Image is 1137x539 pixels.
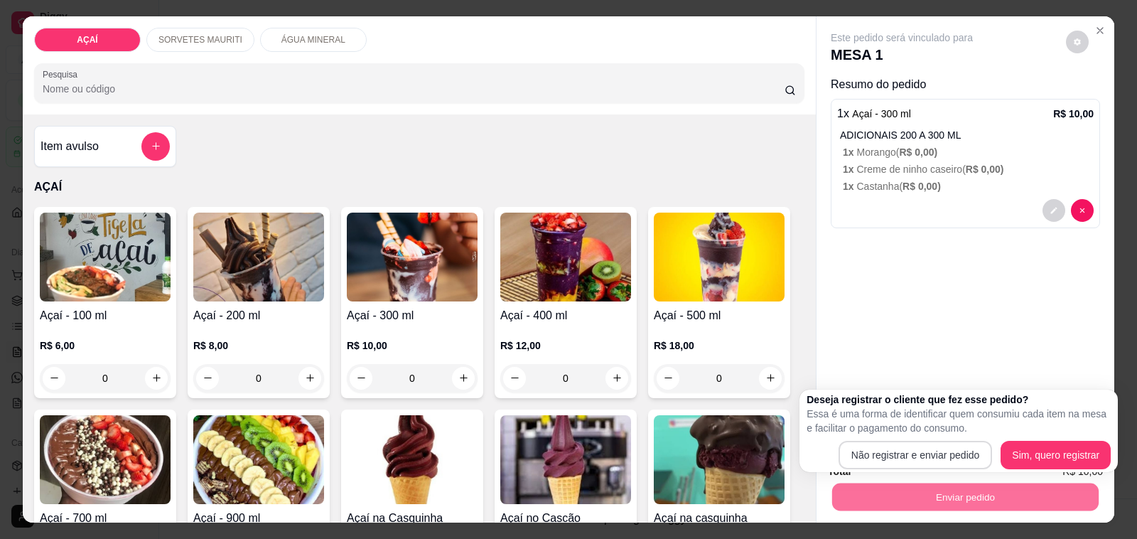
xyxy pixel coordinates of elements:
[347,307,478,324] h4: Açaí - 300 ml
[843,179,1094,193] p: Castanha (
[899,146,937,158] span: R$ 0,00 )
[40,213,171,301] img: product-image
[852,108,910,119] span: Açaí - 300 ml
[347,415,478,504] img: product-image
[654,213,785,301] img: product-image
[831,76,1100,93] p: Resumo do pedido
[966,164,1004,175] span: R$ 0,00 )
[831,45,973,65] p: MESA 1
[40,307,171,324] h4: Açaí - 100 ml
[843,146,856,158] span: 1 x
[807,393,1111,407] h2: Deseja registrar o cliente que fez esse pedido?
[843,145,1094,159] p: Morango (
[654,415,785,504] img: product-image
[40,510,171,527] h4: Açaí - 700 ml
[500,415,631,504] img: product-image
[500,510,631,527] h4: Açaí no Cascão
[193,510,324,527] h4: Açaí - 900 ml
[1089,19,1111,42] button: Close
[837,105,911,122] p: 1 x
[654,338,785,353] p: R$ 18,00
[831,31,973,45] p: Este pedido será vinculado para
[843,181,856,192] span: 1 x
[832,484,1099,511] button: Enviar pedido
[77,34,97,46] p: AÇAÍ
[158,34,242,46] p: SORVETES MAURITI
[500,307,631,324] h4: Açaí - 400 ml
[1053,107,1094,121] p: R$ 10,00
[500,213,631,301] img: product-image
[193,213,324,301] img: product-image
[347,213,478,301] img: product-image
[34,178,804,196] p: AÇAÍ
[902,181,941,192] span: R$ 0,00 )
[41,138,99,155] h4: Item avulso
[843,164,856,175] span: 1 x
[1066,31,1089,53] button: decrease-product-quantity
[347,510,478,527] h4: Açaí na Casquinha
[654,307,785,324] h4: Açaí - 500 ml
[281,34,345,46] p: ÁGUA MINERAL
[40,415,171,504] img: product-image
[840,128,1094,142] p: ADICIONAIS 200 A 300 ML
[43,68,82,80] label: Pesquisa
[193,338,324,353] p: R$ 8,00
[141,132,170,161] button: add-separate-item
[839,441,993,469] button: Não registrar e enviar pedido
[43,82,785,96] input: Pesquisa
[843,162,1094,176] p: Creme de ninho caseiro (
[347,338,478,353] p: R$ 10,00
[500,338,631,353] p: R$ 12,00
[1042,199,1065,222] button: decrease-product-quantity
[40,338,171,353] p: R$ 6,00
[193,415,324,504] img: product-image
[193,307,324,324] h4: Açaí - 200 ml
[807,407,1111,435] p: Essa é uma forma de identificar quem consumiu cada item na mesa e facilitar o pagamento do consumo.
[1071,199,1094,222] button: decrease-product-quantity
[1001,441,1111,469] button: Sim, quero registrar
